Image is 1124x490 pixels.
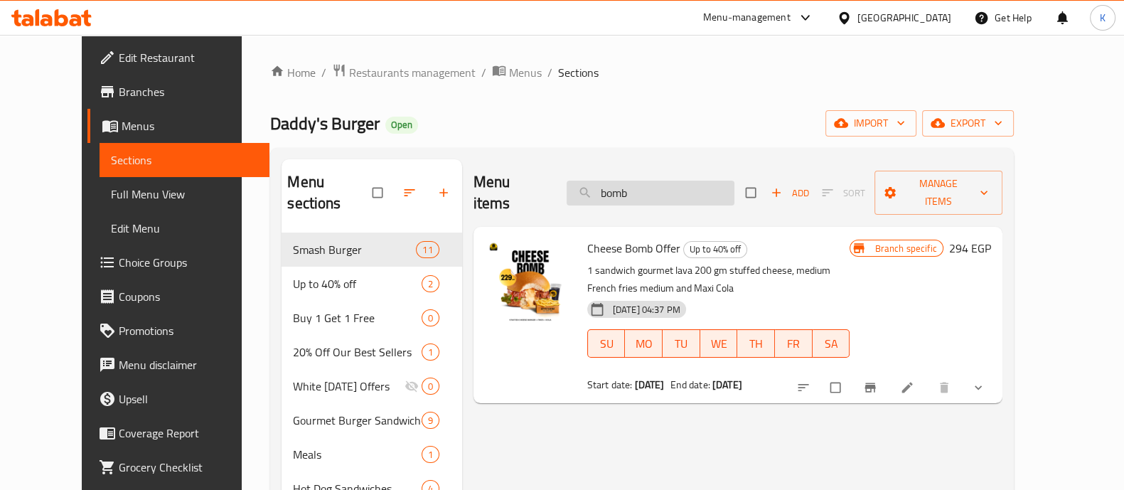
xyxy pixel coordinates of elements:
button: Add section [428,177,462,208]
span: Sections [558,64,599,81]
span: Start date: [587,376,633,394]
span: 0 [422,380,439,393]
div: Buy 1 Get 1 Free0 [282,301,461,335]
button: show more [963,372,997,403]
img: Cheese Bomb Offer [485,238,576,329]
div: Up to 40% off2 [282,267,461,301]
span: Buy 1 Get 1 Free [293,309,421,326]
a: Edit Menu [100,211,269,245]
span: Up to 40% off [293,275,421,292]
span: Edit Restaurant [119,49,258,66]
div: items [422,446,439,463]
span: Choice Groups [119,254,258,271]
div: Smash Burger11 [282,233,461,267]
span: Promotions [119,322,258,339]
span: [DATE] 04:37 PM [607,303,686,316]
span: TU [668,334,695,354]
div: Open [385,117,418,134]
div: Smash Burger [293,241,416,258]
button: SU [587,329,626,358]
button: export [922,110,1014,137]
div: Meals1 [282,437,461,472]
button: WE [700,329,738,358]
a: Grocery Checklist [87,450,269,484]
button: TU [663,329,700,358]
span: Select section first [813,182,874,204]
a: Home [270,64,316,81]
div: Gourmet Burger Sandwiches9 [282,403,461,437]
button: delete [928,372,963,403]
a: Menus [87,109,269,143]
a: Edit Restaurant [87,41,269,75]
span: Branch specific [869,242,942,255]
span: Cheese Bomb Offer [587,238,680,259]
span: SU [594,334,620,354]
button: import [825,110,916,137]
div: items [422,412,439,429]
span: End date: [670,376,710,394]
span: Manage items [886,175,991,211]
span: Menu disclaimer [119,356,258,373]
span: Full Menu View [111,186,258,203]
svg: Show Choices [971,380,985,395]
span: Restaurants management [349,64,476,81]
button: sort-choices [788,372,822,403]
span: Menus [509,64,542,81]
h2: Menu items [473,171,550,214]
button: Branch-specific-item [855,372,889,403]
span: export [933,114,1002,132]
span: Edit Menu [111,220,258,237]
div: Meals [293,446,421,463]
span: 11 [417,243,438,257]
button: Manage items [874,171,1002,215]
a: Promotions [87,314,269,348]
div: 20% Off Our Best Sellers1 [282,335,461,369]
h2: Menu sections [287,171,372,214]
span: Grocery Checklist [119,459,258,476]
span: Up to 40% off [684,241,746,257]
a: Coverage Report [87,416,269,450]
span: Sort sections [394,177,428,208]
a: Coupons [87,279,269,314]
span: K [1100,10,1106,26]
a: Upsell [87,382,269,416]
div: Menu-management [703,9,791,26]
span: Add [771,185,809,201]
div: [GEOGRAPHIC_DATA] [857,10,951,26]
div: items [416,241,439,258]
nav: breadcrumb [270,63,1013,82]
div: items [422,378,439,395]
span: Select to update [822,374,852,401]
a: Restaurants management [332,63,476,82]
a: Branches [87,75,269,109]
span: Daddy's Burger [270,107,380,139]
span: import [837,114,905,132]
div: items [422,343,439,361]
svg: Inactive section [405,379,419,393]
div: White Friday Offers [293,378,404,395]
span: Coupons [119,288,258,305]
span: Coverage Report [119,425,258,442]
span: WE [706,334,732,354]
span: 20% Off Our Best Sellers [293,343,421,361]
span: Menus [122,117,258,134]
b: [DATE] [635,376,665,394]
span: 9 [422,414,439,427]
span: Select all sections [364,179,394,206]
input: search [567,181,734,206]
h6: 294 EGP [949,238,991,258]
p: 1 sandwich gourmet lava 200 gm stuffed cheese, medium French fries medium and Maxi Cola [587,262,850,297]
button: MO [625,329,663,358]
span: 0 [422,311,439,325]
span: Branches [119,83,258,100]
span: Open [385,119,418,131]
button: Add [767,182,813,204]
b: [DATE] [712,376,742,394]
a: Edit menu item [900,380,917,395]
div: items [422,309,439,326]
span: Upsell [119,390,258,408]
span: 1 [422,346,439,359]
span: 2 [422,277,439,291]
